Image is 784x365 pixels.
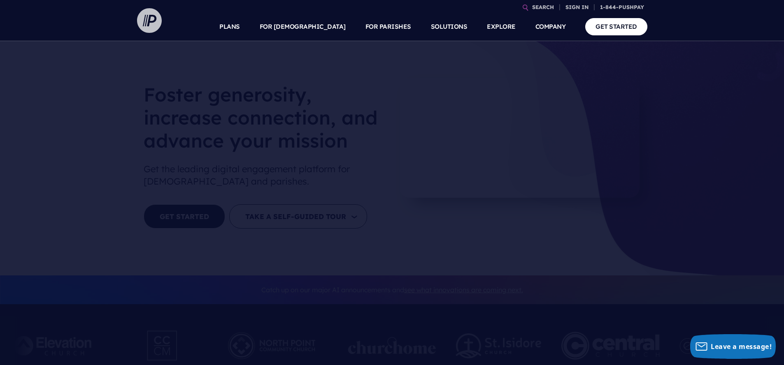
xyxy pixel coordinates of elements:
[219,12,240,41] a: PLANS
[260,12,346,41] a: FOR [DEMOGRAPHIC_DATA]
[690,334,776,359] button: Leave a message!
[365,12,411,41] a: FOR PARISHES
[487,12,516,41] a: EXPLORE
[711,342,772,351] span: Leave a message!
[585,18,647,35] a: GET STARTED
[535,12,566,41] a: COMPANY
[431,12,468,41] a: SOLUTIONS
